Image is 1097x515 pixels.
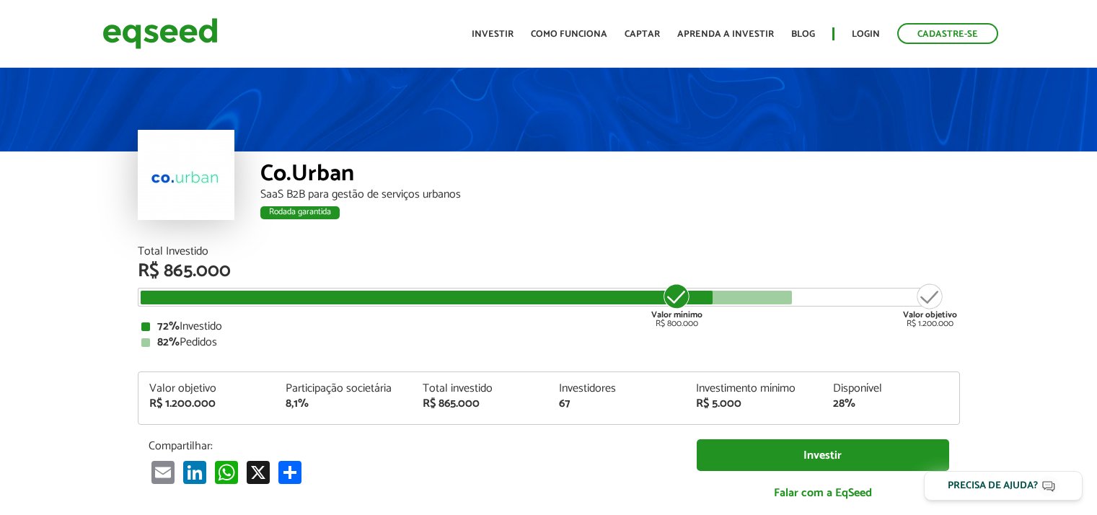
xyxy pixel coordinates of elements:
[650,282,704,328] div: R$ 800.000
[559,398,674,410] div: 67
[791,30,815,39] a: Blog
[697,439,949,472] a: Investir
[180,460,209,484] a: LinkedIn
[212,460,241,484] a: WhatsApp
[149,460,177,484] a: Email
[138,262,960,281] div: R$ 865.000
[677,30,774,39] a: Aprenda a investir
[903,308,957,322] strong: Valor objetivo
[260,162,960,189] div: Co.Urban
[833,383,948,395] div: Disponível
[157,333,180,352] strong: 82%
[423,383,538,395] div: Total investido
[697,478,949,508] a: Falar com a EqSeed
[903,282,957,328] div: R$ 1.200.000
[696,383,811,395] div: Investimento mínimo
[260,189,960,201] div: SaaS B2B para gestão de serviços urbanos
[897,23,998,44] a: Cadastre-se
[286,383,401,395] div: Participação societária
[102,14,218,53] img: EqSeed
[852,30,880,39] a: Login
[149,398,265,410] div: R$ 1.200.000
[149,439,675,453] p: Compartilhar:
[244,460,273,484] a: X
[149,383,265,395] div: Valor objetivo
[531,30,607,39] a: Como funciona
[286,398,401,410] div: 8,1%
[260,206,340,219] div: Rodada garantida
[157,317,180,336] strong: 72%
[276,460,304,484] a: Share
[141,321,956,333] div: Investido
[423,398,538,410] div: R$ 865.000
[472,30,514,39] a: Investir
[141,337,956,348] div: Pedidos
[625,30,660,39] a: Captar
[651,308,702,322] strong: Valor mínimo
[559,383,674,395] div: Investidores
[833,398,948,410] div: 28%
[696,398,811,410] div: R$ 5.000
[138,246,960,257] div: Total Investido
